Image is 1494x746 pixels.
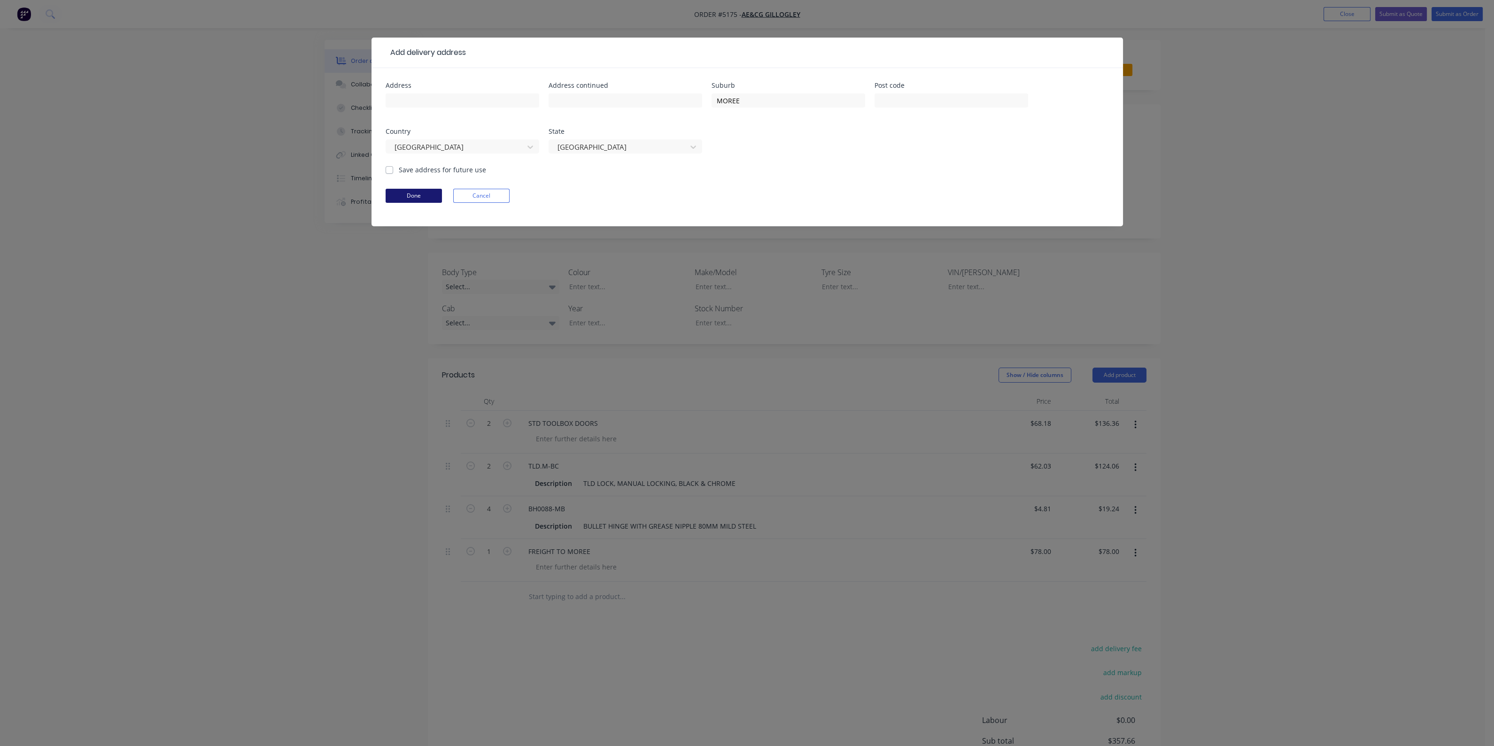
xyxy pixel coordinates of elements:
[399,165,486,175] label: Save address for future use
[712,82,865,89] div: Suburb
[386,82,539,89] div: Address
[386,128,539,135] div: Country
[386,189,442,203] button: Done
[453,189,510,203] button: Cancel
[875,82,1028,89] div: Post code
[549,82,702,89] div: Address continued
[386,47,466,58] div: Add delivery address
[549,128,702,135] div: State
